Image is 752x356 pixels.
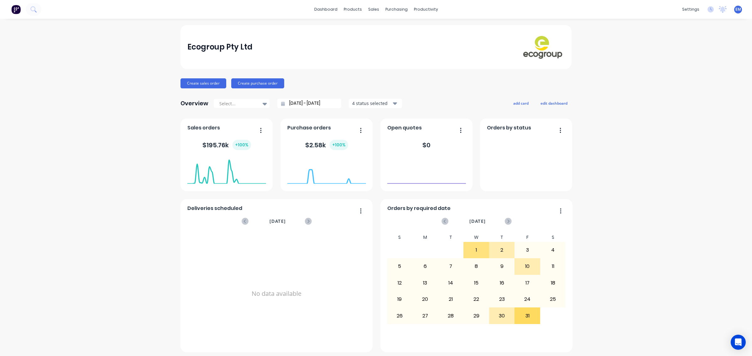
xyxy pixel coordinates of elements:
button: Create purchase order [231,78,284,88]
div: 15 [464,275,489,291]
div: $ 2.58k [305,140,348,150]
div: 7 [438,259,463,274]
div: $ 0 [422,140,431,150]
div: 25 [540,291,566,307]
div: 3 [515,242,540,258]
div: 31 [515,308,540,323]
div: 30 [489,308,514,323]
div: 24 [515,291,540,307]
div: 21 [438,291,463,307]
div: 14 [438,275,463,291]
div: 22 [464,291,489,307]
div: 27 [413,308,438,323]
div: purchasing [382,5,411,14]
span: Orders by status [487,124,531,132]
span: Purchase orders [287,124,331,132]
div: F [514,233,540,242]
div: Ecogroup Pty Ltd [187,41,253,53]
div: sales [365,5,382,14]
div: 9 [489,259,514,274]
span: Sales orders [187,124,220,132]
button: add card [509,99,533,107]
div: Overview [180,97,208,110]
img: Ecogroup Pty Ltd [521,34,565,59]
div: 23 [489,291,514,307]
span: [DATE] [469,218,486,225]
div: 10 [515,259,540,274]
div: T [438,233,464,242]
div: 17 [515,275,540,291]
div: M [412,233,438,242]
span: [DATE] [269,218,286,225]
div: 1 [464,242,489,258]
div: + 100 % [232,140,251,150]
div: 5 [387,259,412,274]
div: 19 [387,291,412,307]
div: 29 [464,308,489,323]
span: Open quotes [387,124,422,132]
div: 2 [489,242,514,258]
div: 4 [540,242,566,258]
div: 26 [387,308,412,323]
div: Open Intercom Messenger [731,335,746,350]
div: products [341,5,365,14]
div: 6 [413,259,438,274]
div: 8 [464,259,489,274]
div: 13 [413,275,438,291]
a: dashboard [311,5,341,14]
div: 18 [540,275,566,291]
div: settings [679,5,702,14]
button: Create sales order [180,78,226,88]
div: 28 [438,308,463,323]
div: No data available [187,233,366,354]
div: 12 [387,275,412,291]
div: 20 [413,291,438,307]
button: edit dashboard [536,99,572,107]
div: T [489,233,515,242]
div: productivity [411,5,441,14]
div: 16 [489,275,514,291]
span: Orders by required date [387,205,451,212]
div: $ 195.76k [202,140,251,150]
div: 11 [540,259,566,274]
button: 4 status selected [349,99,402,108]
img: Factory [11,5,21,14]
div: S [540,233,566,242]
span: EM [735,7,741,12]
div: W [463,233,489,242]
div: + 100 % [330,140,348,150]
div: S [387,233,413,242]
div: 4 status selected [352,100,392,107]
